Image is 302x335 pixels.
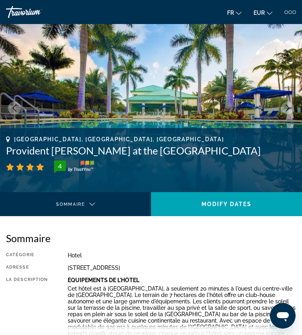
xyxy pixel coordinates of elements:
div: Hotel [68,252,296,259]
div: [STREET_ADDRESS] [68,265,296,271]
h2: Sommaire [6,232,296,244]
button: Previous image [8,102,21,114]
button: Change language [227,7,242,18]
h1: Provident [PERSON_NAME] at the [GEOGRAPHIC_DATA] [6,144,296,156]
button: Modify Dates [151,192,302,216]
div: Catégorie [6,252,48,259]
a: Travorium [6,6,66,18]
span: [GEOGRAPHIC_DATA], [GEOGRAPHIC_DATA], [GEOGRAPHIC_DATA] [14,136,224,142]
img: TrustYou guest rating badge [54,160,94,173]
button: Change currency [254,7,272,18]
b: Équipements De L'hôtel [68,277,139,283]
span: Modify Dates [201,201,252,207]
button: Next image [281,102,294,114]
span: fr [227,10,234,16]
span: EUR [254,10,265,16]
div: 4 [52,161,68,171]
div: Adresse [6,265,48,271]
iframe: Bouton de lancement de la fenêtre de messagerie [270,303,296,329]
